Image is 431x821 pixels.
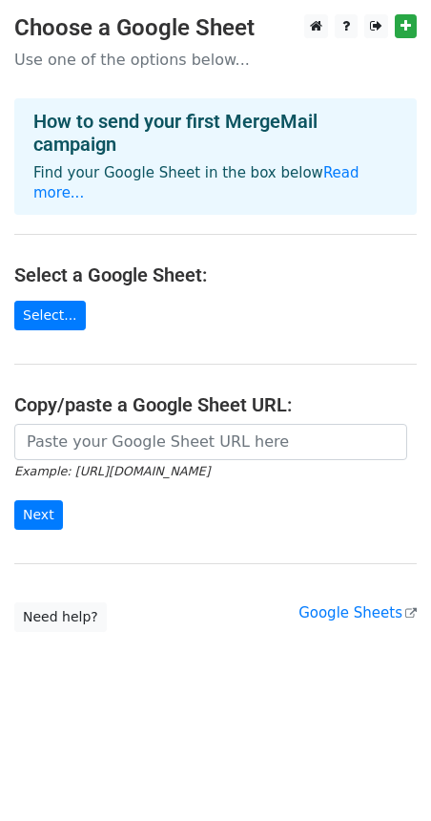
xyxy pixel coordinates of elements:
p: Find your Google Sheet in the box below [33,163,398,203]
p: Use one of the options below... [14,50,417,70]
a: Select... [14,301,86,330]
a: Need help? [14,602,107,632]
h4: How to send your first MergeMail campaign [33,110,398,156]
input: Paste your Google Sheet URL here [14,424,407,460]
h4: Select a Google Sheet: [14,263,417,286]
a: Read more... [33,164,359,201]
input: Next [14,500,63,530]
h3: Choose a Google Sheet [14,14,417,42]
h4: Copy/paste a Google Sheet URL: [14,393,417,416]
small: Example: [URL][DOMAIN_NAME] [14,464,210,478]
a: Google Sheets [298,604,417,621]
